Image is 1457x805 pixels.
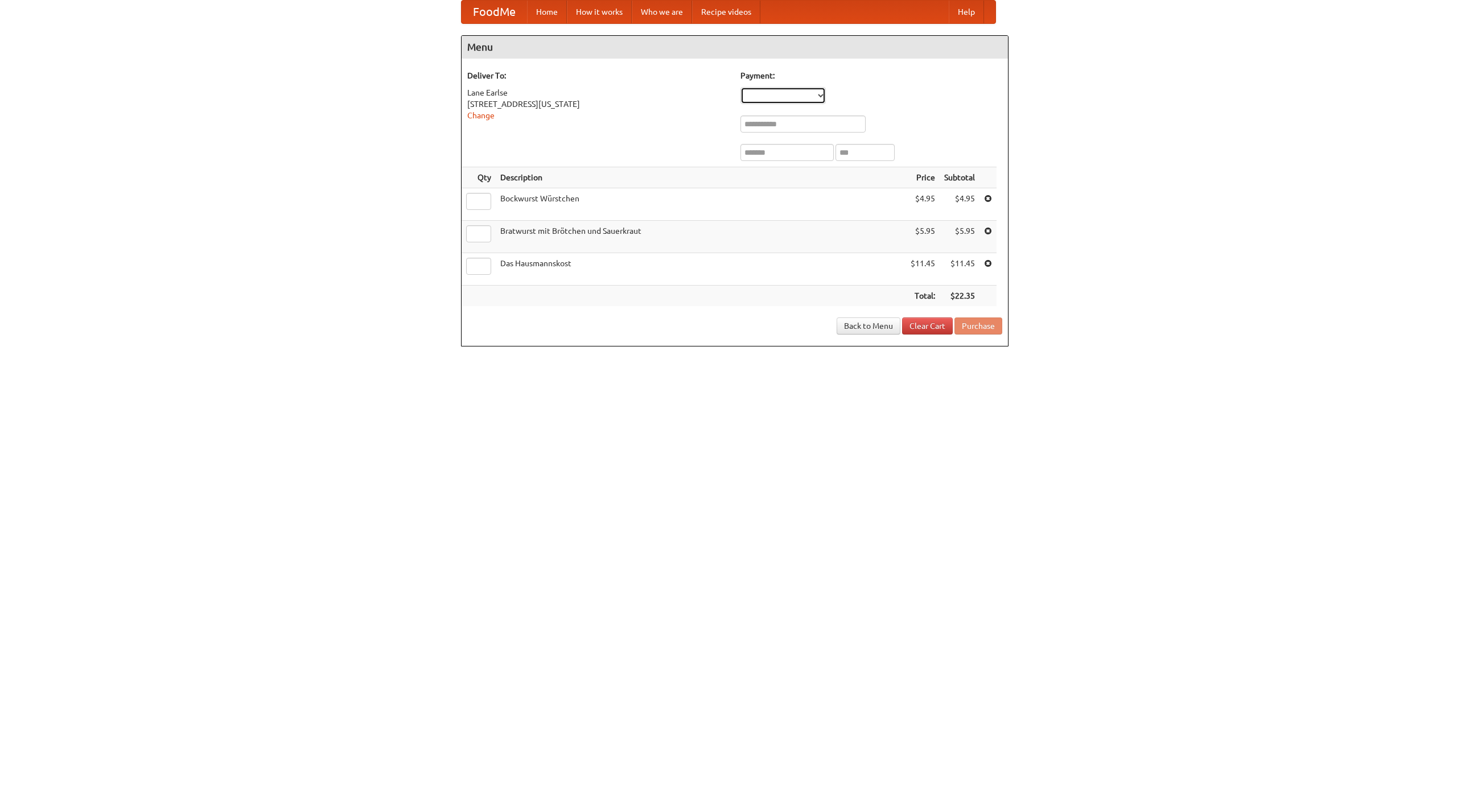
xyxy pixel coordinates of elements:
[496,167,906,188] th: Description
[949,1,984,23] a: Help
[567,1,632,23] a: How it works
[462,1,527,23] a: FoodMe
[906,188,940,221] td: $4.95
[906,221,940,253] td: $5.95
[940,286,979,307] th: $22.35
[467,70,729,81] h5: Deliver To:
[740,70,1002,81] h5: Payment:
[954,317,1002,335] button: Purchase
[496,221,906,253] td: Bratwurst mit Brötchen und Sauerkraut
[906,286,940,307] th: Total:
[467,98,729,110] div: [STREET_ADDRESS][US_STATE]
[906,167,940,188] th: Price
[467,87,729,98] div: Lane Earlse
[527,1,567,23] a: Home
[632,1,692,23] a: Who we are
[462,167,496,188] th: Qty
[902,317,953,335] a: Clear Cart
[467,111,495,120] a: Change
[940,253,979,286] td: $11.45
[940,221,979,253] td: $5.95
[940,167,979,188] th: Subtotal
[462,36,1008,59] h4: Menu
[940,188,979,221] td: $4.95
[837,317,900,335] a: Back to Menu
[496,253,906,286] td: Das Hausmannskost
[906,253,940,286] td: $11.45
[692,1,760,23] a: Recipe videos
[496,188,906,221] td: Bockwurst Würstchen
